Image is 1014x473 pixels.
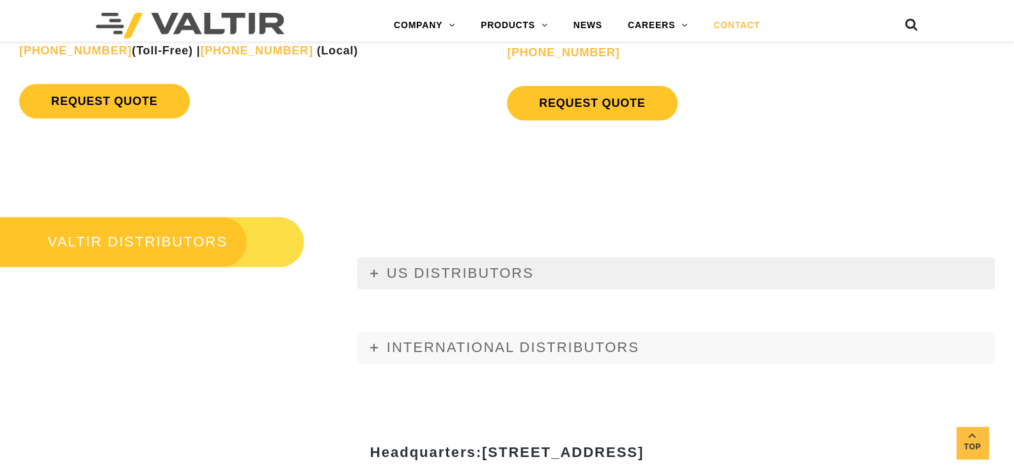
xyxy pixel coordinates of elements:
[200,44,313,57] a: [PHONE_NUMBER]
[482,444,644,460] span: [STREET_ADDRESS]
[956,440,988,454] span: Top
[387,339,639,355] span: INTERNATIONAL DISTRIBUTORS
[19,44,132,57] a: [PHONE_NUMBER]
[701,13,773,38] a: CONTACT
[357,332,995,364] a: INTERNATIONAL DISTRIBUTORS
[19,84,189,118] a: REQUEST QUOTE
[19,44,200,57] strong: (Toll-Free) |
[615,13,701,38] a: CAREERS
[507,86,677,120] a: REQUEST QUOTE
[387,265,534,281] span: US DISTRIBUTORS
[468,13,561,38] a: PRODUCTS
[507,46,620,59] a: [PHONE_NUMBER]
[370,444,644,460] strong: Headquarters:
[316,44,358,57] strong: (Local)
[357,257,995,289] a: US DISTRIBUTORS
[381,13,468,38] a: COMPANY
[96,13,285,38] img: Valtir
[956,427,988,459] a: Top
[561,13,615,38] a: NEWS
